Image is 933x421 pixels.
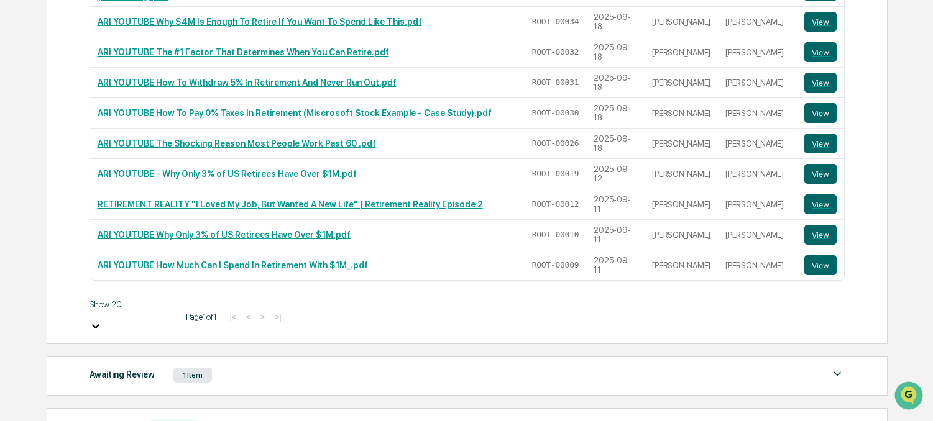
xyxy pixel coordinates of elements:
[532,169,579,179] span: ROOT-00019
[25,180,78,192] span: Data Lookup
[804,73,837,93] button: View
[645,7,718,37] td: [PERSON_NAME]
[98,199,483,209] a: RETIREMENT REALITY "I Loved My Job, But Wanted A New Life" | Retirement Reality Episode 2
[645,250,718,280] td: [PERSON_NAME]
[12,181,22,191] div: 🔎
[98,169,357,179] a: ARI YOUTUBE - Why Only 3% of US Retirees Have Over $1M.pdf
[645,189,718,220] td: [PERSON_NAME]
[645,129,718,159] td: [PERSON_NAME]
[804,255,837,275] button: View
[12,95,35,117] img: 1746055101610-c473b297-6a78-478c-a979-82029cc54cd1
[532,230,579,240] span: ROOT-00010
[103,156,154,169] span: Attestations
[532,47,579,57] span: ROOT-00032
[270,312,285,322] button: >|
[586,7,645,37] td: 2025-09-18
[893,380,927,414] iframe: Open customer support
[718,37,797,68] td: [PERSON_NAME]
[804,103,837,123] button: View
[645,98,718,129] td: [PERSON_NAME]
[42,95,204,107] div: Start new chat
[645,68,718,98] td: [PERSON_NAME]
[7,152,85,174] a: 🖐️Preclearance
[242,312,255,322] button: <
[532,108,579,118] span: ROOT-00030
[12,26,226,46] p: How can we help?
[226,312,241,322] button: |<
[98,138,376,148] a: ARI YOUTUBE The Shocking Reason Most People Work Past 60 .pdf
[718,189,797,220] td: [PERSON_NAME]
[98,17,422,27] a: ARI YOUTUBE Why $4M Is Enough To Retire If You Want To Spend Like This.pdf
[804,194,837,214] button: View
[90,158,100,168] div: 🗄️
[586,189,645,220] td: 2025-09-11
[718,98,797,129] td: [PERSON_NAME]
[98,78,397,88] a: ARI YOUTUBE How To Withdraw 5% In Retirement And Never Run Out.pdf
[586,220,645,250] td: 2025-09-11
[25,156,80,169] span: Preclearance
[98,47,389,57] a: ARI YOUTUBE The #1 Factor That Determines When You Can Retire.pdf
[804,12,837,32] button: View
[586,37,645,68] td: 2025-09-18
[586,98,645,129] td: 2025-09-18
[124,210,150,220] span: Pylon
[586,250,645,280] td: 2025-09-11
[830,366,845,381] img: caret
[90,366,155,383] div: Awaiting Review
[532,138,579,148] span: ROOT-00026
[804,225,837,245] button: View
[532,17,579,27] span: ROOT-00034
[85,152,159,174] a: 🗄️Attestations
[586,129,645,159] td: 2025-09-18
[90,299,177,309] div: Show 20
[98,260,368,270] a: ARI YOUTUBE How Much Can I Spend In Retirement With $1M_.pdf
[645,37,718,68] td: [PERSON_NAME]
[173,368,212,383] div: 1 Item
[645,220,718,250] td: [PERSON_NAME]
[257,312,269,322] button: >
[804,164,837,184] button: View
[804,134,837,153] button: View
[186,312,217,322] span: Page 1 of 1
[98,108,492,118] a: ARI YOUTUBE How To Pay 0% Taxes In Retirement (Miscrosoft Stock Example - Case Study).pdf
[12,158,22,168] div: 🖐️
[586,159,645,189] td: 2025-09-12
[718,159,797,189] td: [PERSON_NAME]
[804,42,837,62] button: View
[532,78,579,88] span: ROOT-00031
[718,7,797,37] td: [PERSON_NAME]
[211,99,226,114] button: Start new chat
[88,210,150,220] a: Powered byPylon
[718,250,797,280] td: [PERSON_NAME]
[718,129,797,159] td: [PERSON_NAME]
[98,230,351,240] a: ARI YOUTUBE Why Only 3% of US Retirees Have Over $1M.pdf
[718,68,797,98] td: [PERSON_NAME]
[532,199,579,209] span: ROOT-00012
[7,175,83,197] a: 🔎Data Lookup
[718,220,797,250] td: [PERSON_NAME]
[645,159,718,189] td: [PERSON_NAME]
[42,107,157,117] div: We're available if you need us!
[532,260,579,270] span: ROOT-00009
[586,68,645,98] td: 2025-09-18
